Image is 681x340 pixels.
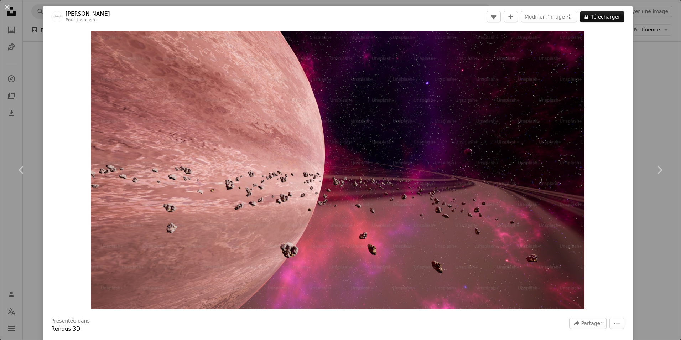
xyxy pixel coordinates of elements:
a: Unsplash+ [75,17,99,22]
button: Ajouter à la collection [504,11,518,22]
button: Partager cette image [569,318,607,329]
button: Zoom sur cette image [91,31,584,309]
a: Suivant [638,136,681,204]
img: Une image générée par ordinateur d’une planète lointaine [91,31,584,309]
button: Télécharger [580,11,624,22]
button: Plus d’actions [609,318,624,329]
span: Partager [581,318,602,329]
button: Modifier l’image [521,11,577,22]
img: Accéder au profil de Alexander Mils [51,11,63,22]
a: [PERSON_NAME] [66,10,110,17]
h3: Présentée dans [51,318,90,325]
a: Rendus 3D [51,326,80,332]
button: J’aime [487,11,501,22]
div: Pour [66,17,110,23]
